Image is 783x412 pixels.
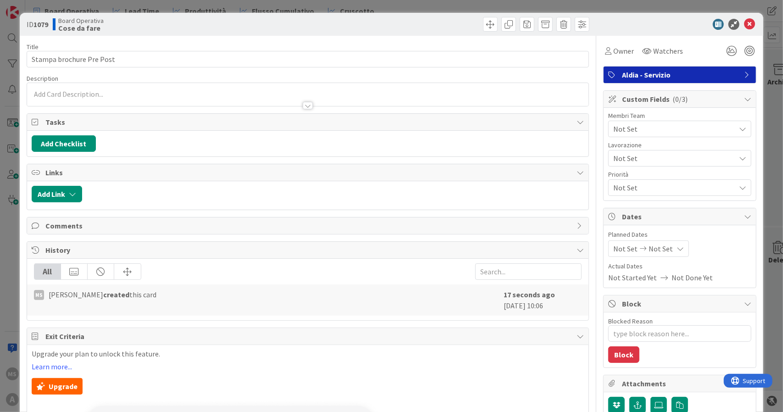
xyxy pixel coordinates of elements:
button: Block [608,346,639,363]
span: Not Set [613,182,735,193]
span: Not Set [613,243,638,254]
span: Aldia - Servizio [622,69,739,80]
span: Not Done Yet [672,272,713,283]
div: [DATE] 10:06 [504,289,582,311]
span: Not Set [613,123,735,134]
span: History [45,245,572,256]
span: Description [27,74,58,83]
span: Dates [622,211,739,222]
b: created [103,290,129,299]
span: Watchers [653,45,683,56]
span: ID [27,19,48,30]
span: Board Operativa [58,17,104,24]
div: Upgrade your plan to unlock this feature. [32,350,584,395]
span: [PERSON_NAME] this card [49,289,156,300]
button: Upgrade [32,378,83,395]
span: Links [45,167,572,178]
span: Block [622,298,739,309]
span: Tasks [45,117,572,128]
div: MS [34,290,44,300]
div: Membri Team [608,112,751,119]
label: Title [27,43,39,51]
span: Comments [45,220,572,231]
button: Add Checklist [32,135,96,152]
span: Not Set [649,243,673,254]
a: Learn more... [32,362,72,371]
span: Not Set [613,152,731,165]
span: Custom Fields [622,94,739,105]
b: 1079 [33,20,48,29]
div: Priorità [608,171,751,178]
span: Planned Dates [608,230,751,239]
div: Lavorazione [608,142,751,148]
span: Owner [613,45,634,56]
span: Support [19,1,42,12]
input: type card name here... [27,51,589,67]
b: 17 seconds ago [504,290,555,299]
span: ( 0/3 ) [672,95,688,104]
div: All [34,264,61,279]
span: Attachments [622,378,739,389]
button: Add Link [32,186,82,202]
span: Exit Criteria [45,331,572,342]
input: Search... [475,263,582,280]
b: Cose da fare [58,24,104,32]
label: Blocked Reason [608,317,653,325]
span: Not Started Yet [608,272,657,283]
span: Actual Dates [608,262,751,271]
